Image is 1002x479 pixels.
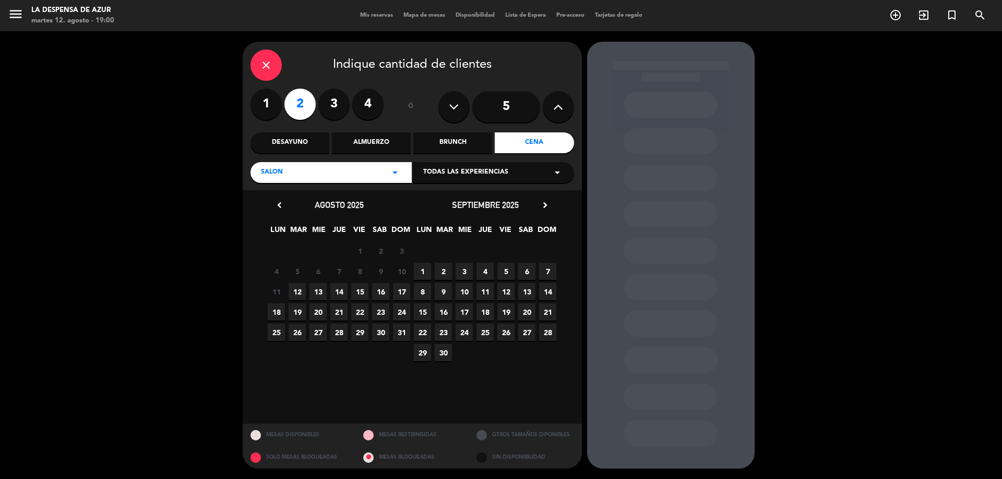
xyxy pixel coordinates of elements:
span: 20 [309,303,327,321]
span: 23 [372,303,389,321]
span: 26 [289,324,306,341]
span: 5 [289,263,306,280]
span: Disponibilidad [450,13,500,18]
span: 29 [414,344,431,361]
span: 10 [393,263,410,280]
div: MESAS BLOQUEADAS [355,446,469,469]
span: 14 [539,283,556,300]
span: Mis reservas [355,13,398,18]
span: 3 [393,242,410,260]
span: Mapa de mesas [398,13,450,18]
i: arrow_drop_down [389,166,401,179]
span: 14 [330,283,348,300]
label: 4 [352,89,384,120]
span: 1 [414,263,431,280]
div: Almuerzo [332,132,411,153]
span: 13 [309,283,327,300]
span: septiembre 2025 [452,200,519,210]
div: MESAS DISPONIBLES [243,424,356,446]
span: 28 [330,324,348,341]
span: 2 [372,242,389,260]
span: JUE [330,224,348,241]
span: DOM [538,224,555,241]
span: 22 [351,303,368,321]
label: 2 [284,89,316,120]
span: 25 [268,324,285,341]
span: 24 [393,303,410,321]
i: chevron_right [540,200,551,211]
span: 8 [351,263,368,280]
span: 12 [289,283,306,300]
span: 16 [372,283,389,300]
div: SOLO MESAS BLOQUEADAS [243,446,356,469]
i: exit_to_app [917,9,930,21]
span: 3 [456,263,473,280]
span: 31 [393,324,410,341]
i: menu [8,6,23,22]
span: 18 [476,303,494,321]
span: 18 [268,303,285,321]
span: VIE [351,224,368,241]
span: 21 [539,303,556,321]
span: 9 [435,283,452,300]
span: 2 [435,263,452,280]
span: 13 [518,283,535,300]
span: 29 [351,324,368,341]
span: 26 [497,324,515,341]
span: agosto 2025 [315,200,364,210]
i: arrow_drop_down [551,166,564,179]
span: 4 [268,263,285,280]
span: 5 [497,263,515,280]
span: MIE [456,224,473,241]
span: 9 [372,263,389,280]
div: Brunch [413,132,492,153]
span: 24 [456,324,473,341]
span: LUN [269,224,287,241]
span: 8 [414,283,431,300]
span: 12 [497,283,515,300]
span: Tarjetas de regalo [590,13,648,18]
div: martes 12. agosto - 19:00 [31,16,114,26]
span: 16 [435,303,452,321]
div: SIN DISPONIBILIDAD [469,446,582,469]
button: menu [8,6,23,26]
i: turned_in_not [946,9,958,21]
span: 15 [414,303,431,321]
div: Desayuno [250,132,329,153]
span: SALON [261,167,283,178]
div: OTROS TAMAÑOS DIPONIBLES [469,424,582,446]
span: MIE [310,224,327,241]
span: 25 [476,324,494,341]
span: 1 [351,242,368,260]
span: MAR [436,224,453,241]
i: close [260,59,272,71]
label: 1 [250,89,282,120]
span: 6 [518,263,535,280]
span: 19 [497,303,515,321]
span: 6 [309,263,327,280]
span: 28 [539,324,556,341]
span: 19 [289,303,306,321]
span: 30 [372,324,389,341]
div: MESAS RESTRINGIDAS [355,424,469,446]
span: 11 [268,283,285,300]
i: chevron_left [274,200,285,211]
span: 7 [330,263,348,280]
label: 3 [318,89,350,120]
span: SAB [517,224,534,241]
span: 27 [518,324,535,341]
div: Cena [495,132,574,153]
span: Pre-acceso [551,13,590,18]
span: JUE [476,224,494,241]
span: 10 [456,283,473,300]
div: Indique cantidad de clientes [250,50,574,81]
span: VIE [497,224,514,241]
span: DOM [391,224,409,241]
i: search [974,9,986,21]
span: 17 [393,283,410,300]
span: 30 [435,344,452,361]
span: 11 [476,283,494,300]
span: 7 [539,263,556,280]
span: MAR [290,224,307,241]
span: 22 [414,324,431,341]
